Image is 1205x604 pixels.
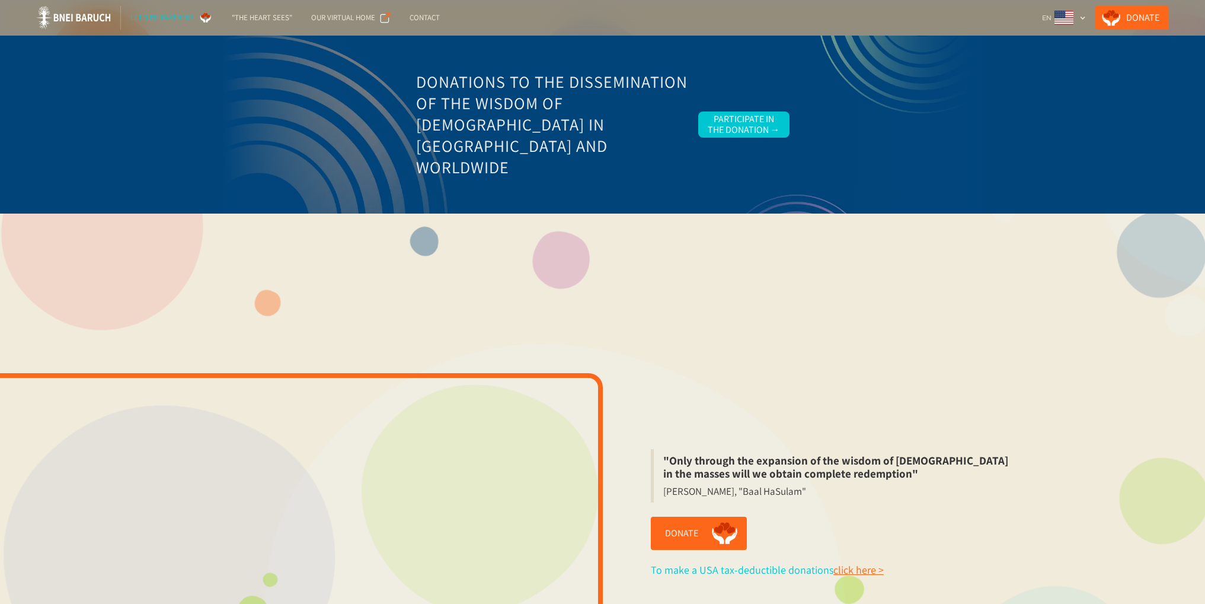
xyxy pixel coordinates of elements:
blockquote: [PERSON_NAME], "Baal HaSulam" [651,485,816,503]
a: click here > [833,563,884,577]
a: Donate [651,517,747,550]
h3: Donations to the Dissemination of the Wisdom of [DEMOGRAPHIC_DATA] in [GEOGRAPHIC_DATA] and World... [416,71,689,178]
a: Donate [1095,6,1169,30]
a: Let's be partners [121,6,222,30]
div: Our Virtual Home [311,12,375,24]
div: Participate in the Donation → [708,114,780,135]
div: "The Heart Sees" [232,12,292,24]
a: "The Heart Sees" [222,6,302,30]
div: To make a USA tax-deductible donations [651,564,884,576]
div: EN [1037,6,1091,30]
div: Let's be partners [130,12,194,24]
blockquote: "Only through the expansion of the wisdom of [DEMOGRAPHIC_DATA] in the masses will we obtain comp... [651,449,1028,485]
div: Contact [410,12,440,24]
div: EN [1042,12,1051,24]
a: Our Virtual Home [302,6,400,30]
a: Contact [400,6,449,30]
